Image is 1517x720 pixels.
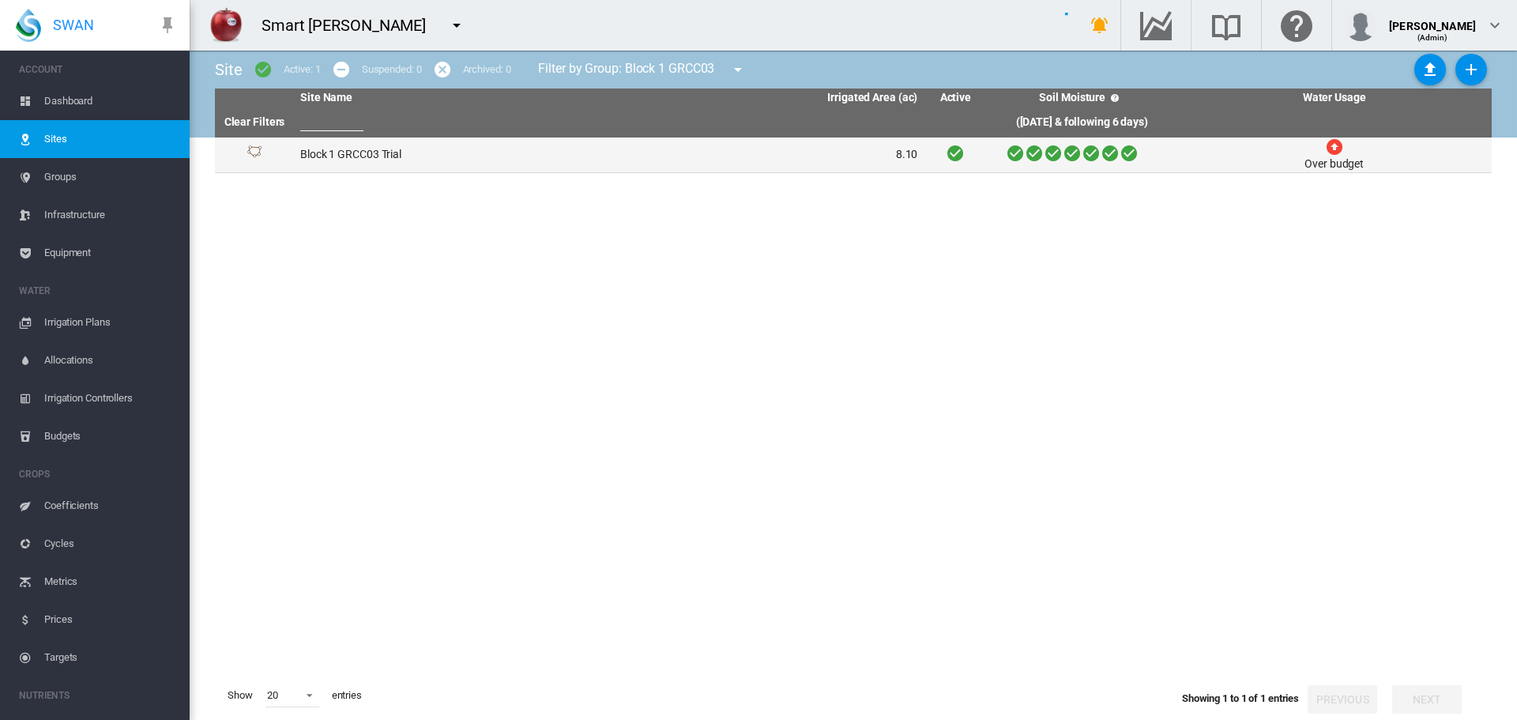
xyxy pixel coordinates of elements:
span: Sites [44,120,177,158]
div: Suspended: 0 [362,62,422,77]
button: icon-menu-down [441,9,472,41]
md-icon: icon-menu-down [728,60,747,79]
span: WATER [19,278,177,303]
div: 20 [267,689,278,701]
span: Showing 1 to 1 of 1 entries [1182,692,1299,704]
span: Irrigation Controllers [44,379,177,417]
span: Equipment [44,234,177,272]
img: profile.jpg [1345,9,1376,41]
span: Show [221,682,259,709]
span: NUTRIENTS [19,683,177,708]
md-icon: icon-minus-circle [332,60,351,79]
span: SWAN [53,15,94,35]
md-icon: icon-upload [1421,60,1440,79]
th: Site Name [294,89,609,107]
th: Water Usage [1176,89,1492,107]
md-icon: icon-bell-ring [1090,16,1109,35]
md-icon: icon-plus [1462,60,1481,79]
md-icon: icon-cancel [433,60,452,79]
md-icon: icon-chevron-down [1485,16,1504,35]
button: icon-menu-down [722,54,754,85]
md-icon: icon-pin [158,16,177,35]
div: Active: 1 [284,62,321,77]
div: Archived: 0 [463,62,511,77]
th: Soil Moisture [987,89,1176,107]
span: Dashboard [44,82,177,120]
img: YtjmHKFGiqIWo3ShRokSJEiVKZOhRokSJEiVKlAjoUaJEiRIlSpRlyf8LMACnKjiBBoDTpwAAAABJRU5ErkJggg== [206,6,246,45]
div: Site Id: 29924 [221,145,288,164]
th: Active [924,89,987,107]
td: 8.10 [609,138,924,172]
span: entries [326,682,368,709]
span: ACCOUNT [19,57,177,82]
span: Site [215,60,243,79]
button: icon-bell-ring [1084,9,1116,41]
span: (Admin) [1417,33,1448,42]
md-icon: icon-menu-down [447,16,466,35]
md-icon: Go to the Data Hub [1137,16,1175,35]
img: 1.svg [245,145,264,164]
button: Next [1392,685,1462,714]
div: [PERSON_NAME] [1389,12,1476,28]
div: Smart [PERSON_NAME] [262,14,440,36]
span: Irrigation Plans [44,303,177,341]
div: Filter by Group: Block 1 GRCC03 [526,54,758,85]
span: Targets [44,639,177,677]
md-icon: icon-help-circle [1105,89,1124,107]
span: Groups [44,158,177,196]
td: Block 1 GRCC03 Trial [294,138,609,172]
span: Allocations [44,341,177,379]
button: Previous [1308,685,1377,714]
button: Add New Site, define start date [1455,54,1487,85]
th: Irrigated Area (ac) [609,89,924,107]
md-icon: Search the knowledge base [1207,16,1245,35]
span: Infrastructure [44,196,177,234]
span: CROPS [19,462,177,487]
md-icon: icon-checkbox-marked-circle [254,60,273,79]
img: SWAN-Landscape-Logo-Colour-drop.png [16,9,41,42]
md-icon: Click here for help [1278,16,1316,35]
span: Coefficients [44,487,177,525]
span: Budgets [44,417,177,455]
span: Metrics [44,563,177,601]
button: Sites Bulk Import [1414,54,1446,85]
a: Clear Filters [224,115,285,128]
span: Cycles [44,525,177,563]
div: Over budget [1304,156,1364,172]
th: ([DATE] & following 6 days) [987,107,1176,138]
span: Prices [44,601,177,639]
tr: Site Id: 29924 Block 1 GRCC03 Trial 8.10 Over budget [215,138,1492,173]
